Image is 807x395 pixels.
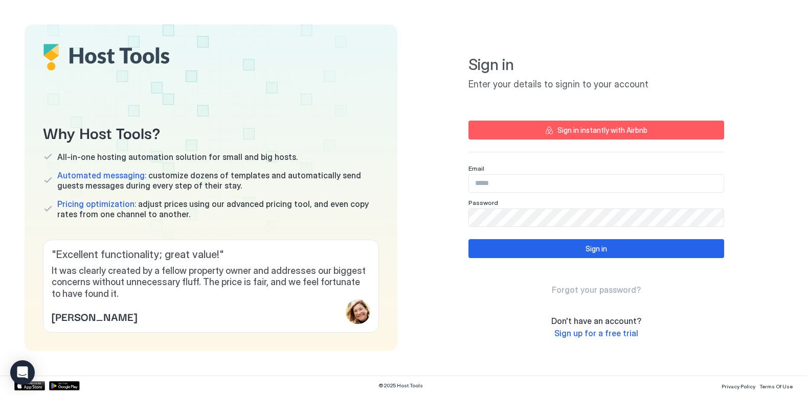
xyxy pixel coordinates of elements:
span: Terms Of Use [759,383,793,389]
span: Email [468,165,484,172]
span: customize dozens of templates and automatically send guests messages during every step of their s... [57,170,379,191]
div: Sign in [586,243,607,254]
span: Why Host Tools? [43,121,379,144]
button: Sign in instantly with Airbnb [468,121,724,140]
input: Input Field [469,175,724,192]
a: Forgot your password? [552,285,641,295]
span: © 2025 Host Tools [378,382,423,389]
a: Terms Of Use [759,380,793,391]
span: [PERSON_NAME] [52,309,137,324]
span: " Excellent functionality; great value! " [52,248,370,261]
span: Don't have an account? [551,316,641,326]
span: Automated messaging: [57,170,146,180]
div: Sign in instantly with Airbnb [557,125,647,135]
input: Input Field [469,209,724,226]
span: adjust prices using our advanced pricing tool, and even copy rates from one channel to another. [57,199,379,219]
span: Enter your details to signin to your account [468,79,724,90]
div: Open Intercom Messenger [10,360,35,385]
span: It was clearly created by a fellow property owner and addresses our biggest concerns without unne... [52,265,370,300]
span: Sign in [468,55,724,75]
span: Privacy Policy [722,383,755,389]
a: Privacy Policy [722,380,755,391]
a: Sign up for a free trial [554,328,638,339]
span: All-in-one hosting automation solution for small and big hosts. [57,152,298,162]
span: Pricing optimization: [57,199,136,209]
a: Google Play Store [49,381,80,390]
button: Sign in [468,239,724,258]
div: profile [346,299,370,324]
span: Forgot your password? [552,285,641,295]
a: App Store [14,381,45,390]
span: Password [468,199,498,206]
span: Sign up for a free trial [554,328,638,338]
